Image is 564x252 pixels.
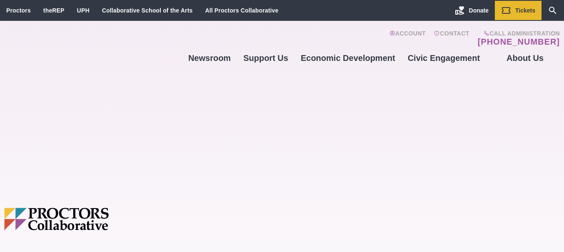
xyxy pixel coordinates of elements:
a: Donate [449,1,495,20]
a: Newsroom [182,47,237,69]
a: Support Us [237,47,294,69]
span: Donate [469,7,489,14]
a: Account [389,30,426,47]
a: Proctors [6,7,31,14]
span: Call Administration [475,30,560,37]
a: Contact [434,30,469,47]
a: [PHONE_NUMBER] [478,37,560,47]
a: UPH [77,7,90,14]
a: All Proctors Collaborative [205,7,278,14]
a: Search [542,1,564,20]
a: Collaborative School of the Arts [102,7,193,14]
a: Economic Development [294,47,402,69]
img: Proctors logo [4,208,173,230]
a: theREP [43,7,65,14]
a: Tickets [495,1,542,20]
a: Civic Engagement [402,47,486,69]
a: About Us [486,47,564,69]
span: Tickets [515,7,535,14]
